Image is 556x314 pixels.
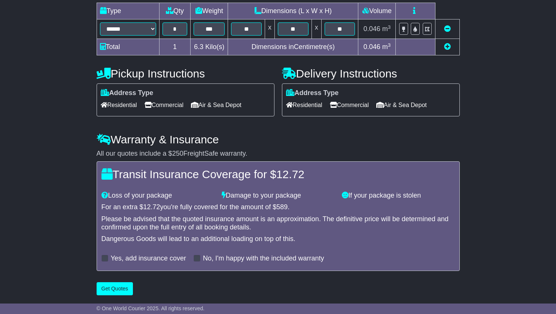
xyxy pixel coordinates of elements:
[159,39,191,55] td: 1
[265,19,274,39] td: x
[101,99,137,111] span: Residential
[364,43,380,51] span: 0.046
[358,3,396,19] td: Volume
[97,67,274,80] h4: Pickup Instructions
[97,133,460,146] h4: Warranty & Insurance
[218,192,338,200] div: Damage to your package
[145,99,183,111] span: Commercial
[194,43,203,51] span: 6.3
[312,19,321,39] td: x
[228,3,358,19] td: Dimensions (L x W x H)
[101,215,455,231] div: Please be advised that the quoted insurance amount is an approximation. The definitive price will...
[276,168,304,180] span: 12.72
[191,3,228,19] td: Weight
[382,25,391,33] span: m
[159,3,191,19] td: Qty
[97,305,205,311] span: © One World Courier 2025. All rights reserved.
[98,192,218,200] div: Loss of your package
[444,43,451,51] a: Add new item
[97,3,159,19] td: Type
[191,99,241,111] span: Air & Sea Depot
[330,99,369,111] span: Commercial
[382,43,391,51] span: m
[191,39,228,55] td: Kilo(s)
[203,254,324,263] label: No, I'm happy with the included warranty
[97,150,460,158] div: All our quotes include a $ FreightSafe warranty.
[276,203,288,211] span: 589
[172,150,183,157] span: 250
[228,39,358,55] td: Dimensions in Centimetre(s)
[97,282,133,295] button: Get Quotes
[388,24,391,30] sup: 3
[101,235,455,243] div: Dangerous Goods will lead to an additional loading on top of this.
[101,168,455,180] h4: Transit Insurance Coverage for $
[143,203,160,211] span: 12.72
[286,89,339,97] label: Address Type
[364,25,380,33] span: 0.046
[388,42,391,48] sup: 3
[101,89,154,97] label: Address Type
[111,254,186,263] label: Yes, add insurance cover
[338,192,458,200] div: If your package is stolen
[444,25,451,33] a: Remove this item
[282,67,460,80] h4: Delivery Instructions
[286,99,322,111] span: Residential
[101,203,455,211] div: For an extra $ you're fully covered for the amount of $ .
[97,39,159,55] td: Total
[376,99,427,111] span: Air & Sea Depot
